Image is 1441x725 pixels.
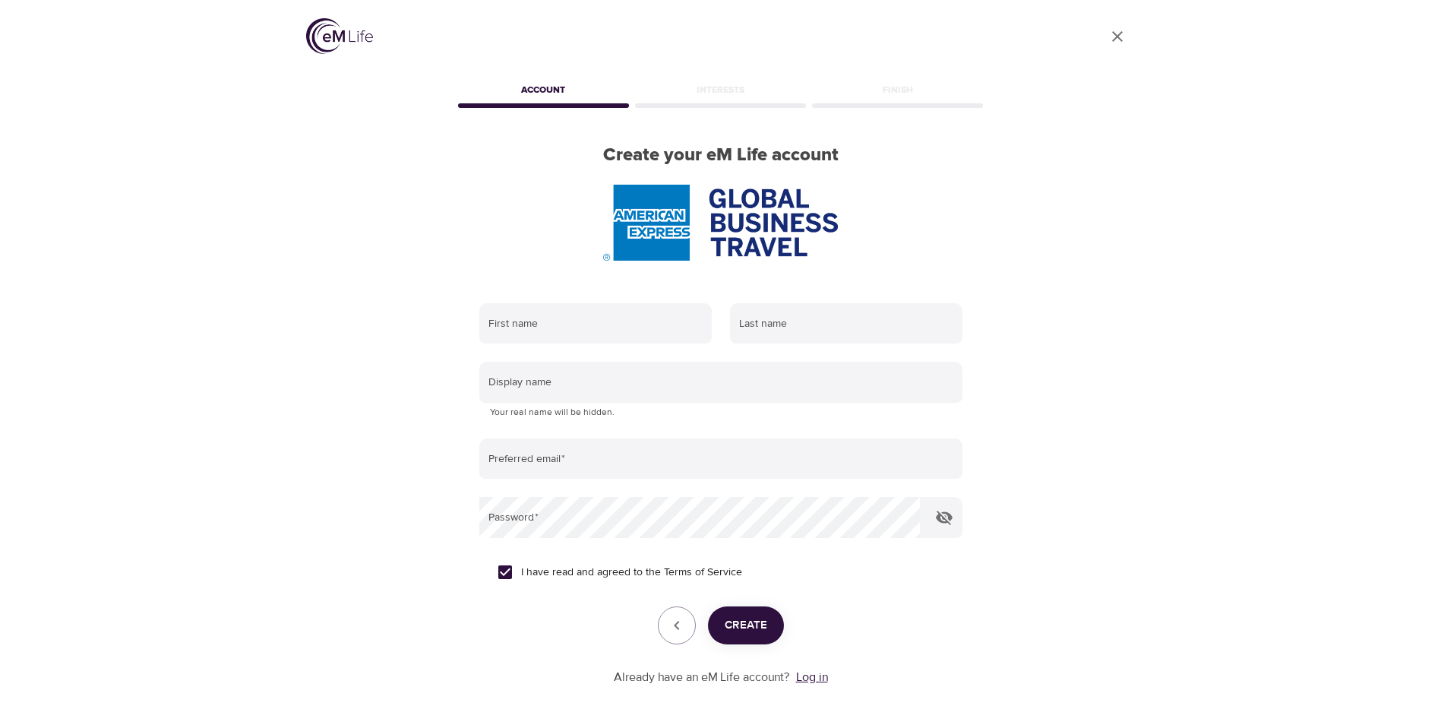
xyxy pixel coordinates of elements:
span: Create [725,616,767,635]
img: AmEx%20GBT%20logo.png [603,185,837,261]
a: Terms of Service [664,565,742,581]
a: close [1099,18,1136,55]
span: I have read and agreed to the [521,565,742,581]
img: logo [306,18,373,54]
p: Your real name will be hidden. [490,405,952,420]
h2: Create your eM Life account [455,144,987,166]
p: Already have an eM Life account? [614,669,790,686]
a: Log in [796,670,828,685]
button: Create [708,606,784,644]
